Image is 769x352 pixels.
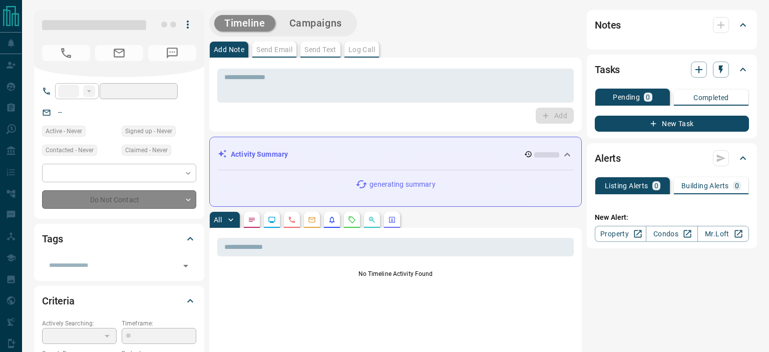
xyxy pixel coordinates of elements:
a: Condos [646,226,697,242]
div: Criteria [42,289,196,313]
svg: Opportunities [368,216,376,224]
div: Do Not Contact [42,190,196,209]
svg: Requests [348,216,356,224]
p: Building Alerts [681,182,729,189]
p: Timeframe: [122,319,196,328]
p: 0 [735,182,739,189]
p: Pending [613,94,640,101]
p: Actively Searching: [42,319,117,328]
a: Mr.Loft [697,226,749,242]
p: Listing Alerts [605,182,648,189]
p: Add Note [214,46,244,53]
svg: Calls [288,216,296,224]
button: Timeline [214,15,275,32]
h2: Notes [595,17,621,33]
svg: Lead Browsing Activity [268,216,276,224]
div: Alerts [595,146,749,170]
span: Signed up - Never [125,126,172,136]
button: Open [179,259,193,273]
span: No Number [42,45,90,61]
p: New Alert: [595,212,749,223]
div: Activity Summary [218,145,573,164]
p: No Timeline Activity Found [217,269,574,278]
p: 0 [654,182,658,189]
a: Property [595,226,646,242]
h2: Tasks [595,62,620,78]
a: -- [58,108,62,116]
p: Activity Summary [231,149,288,160]
svg: Agent Actions [388,216,396,224]
p: All [214,216,222,223]
p: Completed [693,94,729,101]
svg: Notes [248,216,256,224]
div: Tags [42,227,196,251]
h2: Alerts [595,150,621,166]
span: Claimed - Never [125,145,168,155]
p: generating summary [369,179,435,190]
p: 0 [646,94,650,101]
span: Contacted - Never [46,145,94,155]
span: Active - Never [46,126,82,136]
span: No Number [148,45,196,61]
button: Campaigns [279,15,352,32]
div: Notes [595,13,749,37]
div: Tasks [595,58,749,82]
span: No Email [95,45,143,61]
svg: Emails [308,216,316,224]
button: New Task [595,116,749,132]
h2: Criteria [42,293,75,309]
svg: Listing Alerts [328,216,336,224]
h2: Tags [42,231,63,247]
